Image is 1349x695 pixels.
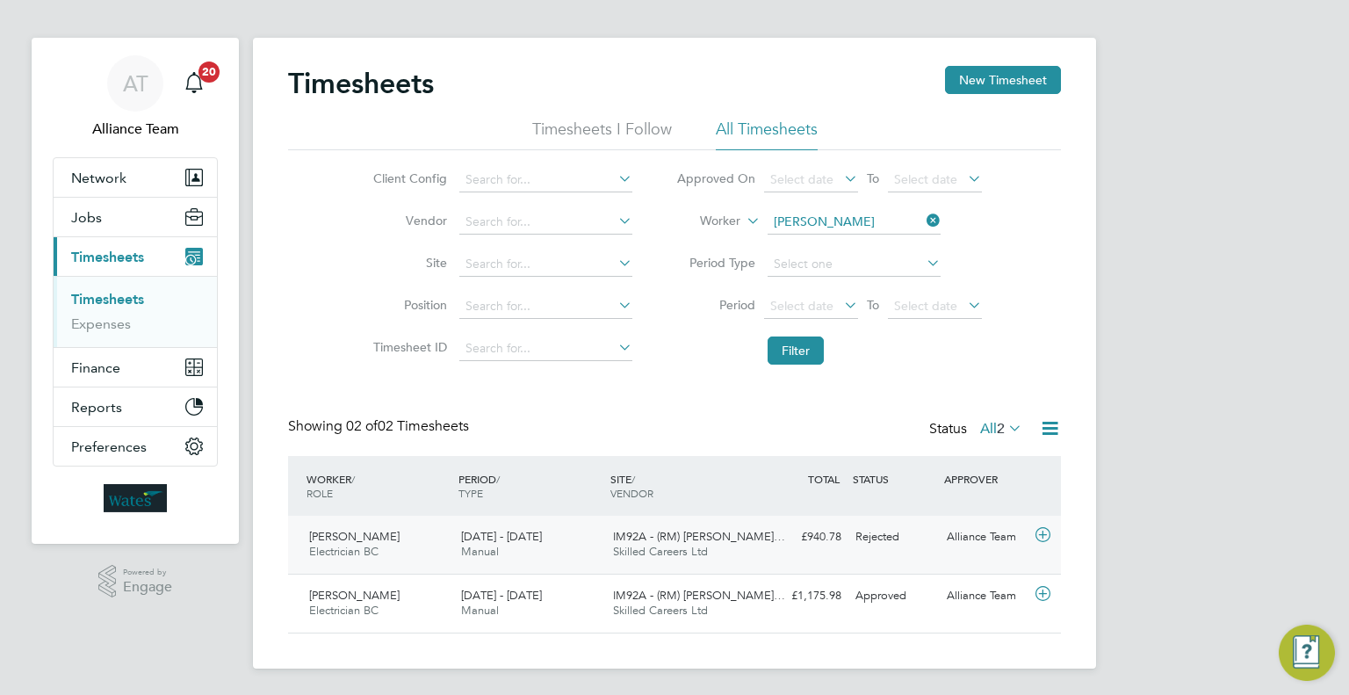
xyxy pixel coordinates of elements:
[461,544,499,559] span: Manual
[288,66,434,101] h2: Timesheets
[309,529,400,544] span: [PERSON_NAME]
[610,486,653,500] span: VENDOR
[929,417,1026,442] div: Status
[862,167,884,190] span: To
[862,293,884,316] span: To
[894,171,957,187] span: Select date
[848,463,940,495] div: STATUS
[676,297,755,313] label: Period
[459,210,632,235] input: Search for...
[532,119,672,150] li: Timesheets I Follow
[53,484,218,512] a: Go to home page
[98,565,173,598] a: Powered byEngage
[71,209,102,226] span: Jobs
[368,339,447,355] label: Timesheet ID
[71,438,147,455] span: Preferences
[606,463,758,509] div: SITE
[288,417,473,436] div: Showing
[613,529,785,544] span: IM92A - (RM) [PERSON_NAME]…
[309,588,400,603] span: [PERSON_NAME]
[309,603,379,618] span: Electrician BC
[54,198,217,236] button: Jobs
[940,523,1031,552] div: Alliance Team
[198,62,220,83] span: 20
[71,170,126,186] span: Network
[54,387,217,426] button: Reports
[346,417,469,435] span: 02 Timesheets
[459,294,632,319] input: Search for...
[454,463,606,509] div: PERIOD
[302,463,454,509] div: WORKER
[940,582,1031,611] div: Alliance Team
[459,252,632,277] input: Search for...
[71,359,120,376] span: Finance
[71,291,144,308] a: Timesheets
[768,252,941,277] input: Select one
[104,484,167,512] img: wates-logo-retina.png
[123,72,148,95] span: AT
[368,297,447,313] label: Position
[71,249,144,265] span: Timesheets
[307,486,333,500] span: ROLE
[770,171,833,187] span: Select date
[459,168,632,192] input: Search for...
[1279,625,1335,681] button: Engage Resource Center
[768,337,824,365] button: Filter
[757,523,848,552] div: £940.78
[894,298,957,314] span: Select date
[613,588,785,603] span: IM92A - (RM) [PERSON_NAME]…
[768,210,941,235] input: Search for...
[309,544,379,559] span: Electrician BC
[848,582,940,611] div: Approved
[54,158,217,197] button: Network
[71,315,131,332] a: Expenses
[661,213,740,230] label: Worker
[676,170,755,186] label: Approved On
[997,420,1005,438] span: 2
[458,486,483,500] span: TYPE
[368,255,447,271] label: Site
[808,472,840,486] span: TOTAL
[757,582,848,611] div: £1,175.98
[53,55,218,140] a: ATAlliance Team
[461,588,542,603] span: [DATE] - [DATE]
[54,348,217,387] button: Finance
[54,237,217,276] button: Timesheets
[631,472,635,486] span: /
[351,472,355,486] span: /
[177,55,212,112] a: 20
[940,463,1031,495] div: APPROVER
[716,119,818,150] li: All Timesheets
[53,119,218,140] span: Alliance Team
[368,213,447,228] label: Vendor
[461,529,542,544] span: [DATE] - [DATE]
[346,417,378,435] span: 02 of
[848,523,940,552] div: Rejected
[368,170,447,186] label: Client Config
[32,38,239,544] nav: Main navigation
[676,255,755,271] label: Period Type
[54,427,217,466] button: Preferences
[123,565,172,580] span: Powered by
[770,298,833,314] span: Select date
[461,603,499,618] span: Manual
[980,420,1022,438] label: All
[613,603,708,618] span: Skilled Careers Ltd
[459,337,632,361] input: Search for...
[71,399,122,416] span: Reports
[54,276,217,347] div: Timesheets
[496,472,500,486] span: /
[613,544,708,559] span: Skilled Careers Ltd
[945,66,1061,94] button: New Timesheet
[123,580,172,595] span: Engage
